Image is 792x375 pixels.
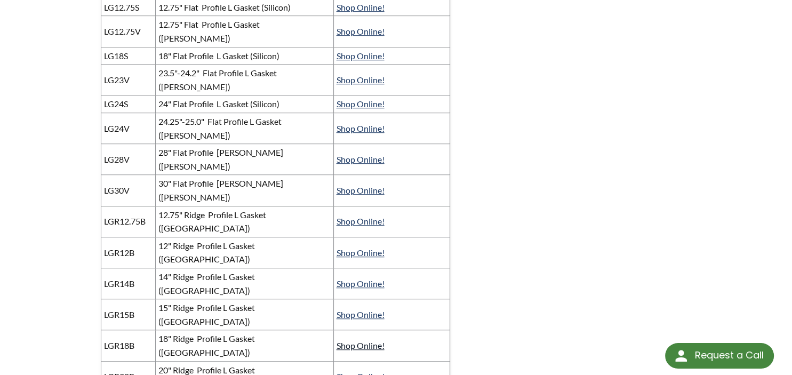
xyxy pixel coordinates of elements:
a: Shop Online! [337,248,385,258]
a: Shop Online! [337,51,385,61]
div: Request a Call [665,343,774,369]
a: Shop Online! [337,2,385,12]
a: Shop Online! [337,216,385,226]
td: 14" Ridge Profile L Gasket ([GEOGRAPHIC_DATA]) [156,268,333,299]
td: 12" Ridge Profile L Gasket ([GEOGRAPHIC_DATA]) [156,237,333,268]
td: 12.75" Ridge Profile L Gasket ([GEOGRAPHIC_DATA]) [156,206,333,237]
td: LGR18B [101,330,155,361]
a: Shop Online! [337,340,385,350]
td: 30" Flat Profile [PERSON_NAME] ([PERSON_NAME]) [156,175,333,206]
a: Shop Online! [337,123,385,133]
td: 18" Ridge Profile L Gasket ([GEOGRAPHIC_DATA]) [156,330,333,361]
td: LGR15B [101,299,155,330]
td: LGR12.75B [101,206,155,237]
td: LG28V [101,144,155,175]
a: Shop Online! [337,309,385,320]
td: 24" Flat Profile L Gasket (Silicon) [156,95,333,113]
td: LG18S [101,47,155,65]
td: 28" Flat Profile [PERSON_NAME] ([PERSON_NAME]) [156,144,333,175]
td: 15" Ridge Profile L Gasket ([GEOGRAPHIC_DATA]) [156,299,333,330]
div: Request a Call [694,343,763,368]
a: Shop Online! [337,26,385,36]
td: 24.25"-25.0" Flat Profile L Gasket ([PERSON_NAME]) [156,113,333,144]
td: LGR14B [101,268,155,299]
a: Shop Online! [337,185,385,195]
img: round button [673,347,690,364]
td: LG24S [101,95,155,113]
td: LGR12B [101,237,155,268]
td: 12.75" Flat Profile L Gasket ([PERSON_NAME]) [156,16,333,47]
td: LG12.75V [101,16,155,47]
td: LG24V [101,113,155,144]
td: LG23V [101,65,155,95]
a: Shop Online! [337,154,385,164]
td: 23.5"-24.2" Flat Profile L Gasket ([PERSON_NAME]) [156,65,333,95]
td: LG30V [101,175,155,206]
td: 18" Flat Profile L Gasket (Silicon) [156,47,333,65]
a: Shop Online! [337,75,385,85]
a: Shop Online! [337,278,385,289]
a: Shop Online! [337,99,385,109]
